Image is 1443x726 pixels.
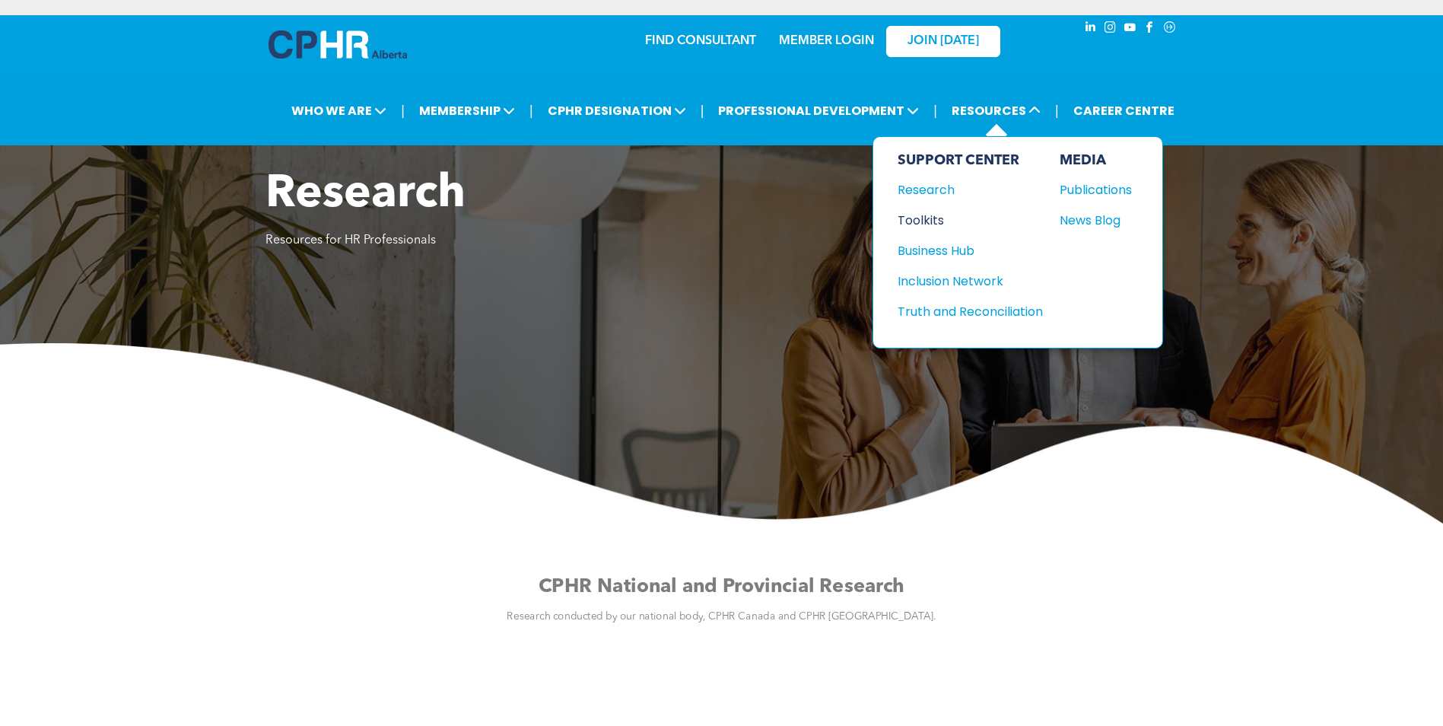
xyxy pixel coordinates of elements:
div: Toolkits [898,211,1028,230]
li: | [1055,95,1059,126]
a: Social network [1162,19,1178,40]
a: facebook [1142,19,1159,40]
div: Research [898,180,1028,199]
a: linkedin [1082,19,1099,40]
a: FIND CONSULTANT [645,35,756,47]
li: | [701,95,704,126]
a: JOIN [DATE] [886,26,1000,57]
div: Publications [1060,180,1125,199]
a: instagram [1102,19,1119,40]
span: MEMBERSHIP [415,97,520,125]
div: MEDIA [1060,152,1132,169]
div: SUPPORT CENTER [898,152,1043,169]
a: Research [898,180,1043,199]
a: MEMBER LOGIN [779,35,874,47]
span: WHO WE ARE [287,97,391,125]
span: Research conducted by our national body, CPHR Canada and CPHR [GEOGRAPHIC_DATA]. [507,612,936,623]
a: Publications [1060,180,1132,199]
span: CPHR DESIGNATION [543,97,691,125]
li: | [529,95,533,126]
span: CPHR National and Provincial Research [539,578,905,597]
a: Truth and Reconciliation [898,302,1043,321]
a: Inclusion Network [898,272,1043,291]
a: Business Hub [898,241,1043,260]
span: Resources for HR Professionals [265,234,436,247]
div: Truth and Reconciliation [898,302,1028,321]
img: A blue and white logo for cp alberta [269,30,407,59]
a: News Blog [1060,211,1132,230]
a: youtube [1122,19,1139,40]
a: Toolkits [898,211,1043,230]
div: Inclusion Network [898,272,1028,291]
span: PROFESSIONAL DEVELOPMENT [714,97,923,125]
span: Research [265,172,466,218]
span: RESOURCES [947,97,1045,125]
span: JOIN [DATE] [907,34,979,49]
li: | [933,95,937,126]
a: CAREER CENTRE [1069,97,1179,125]
li: | [401,95,405,126]
div: Business Hub [898,241,1028,260]
div: News Blog [1060,211,1125,230]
